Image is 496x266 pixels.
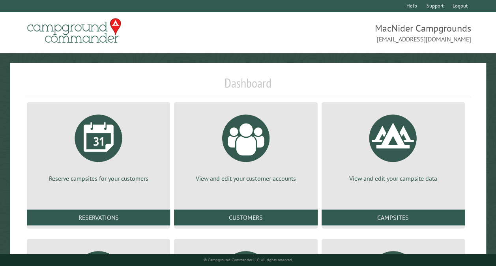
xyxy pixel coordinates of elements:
[322,210,465,225] a: Campsites
[36,174,161,183] p: Reserve campsites for your customers
[183,174,308,183] p: View and edit your customer accounts
[331,174,455,183] p: View and edit your campsite data
[248,22,472,44] span: MacNider Campgrounds [EMAIL_ADDRESS][DOMAIN_NAME]
[204,257,293,262] small: © Campground Commander LLC. All rights reserved.
[36,109,161,183] a: Reserve campsites for your customers
[331,109,455,183] a: View and edit your campsite data
[174,210,317,225] a: Customers
[27,210,170,225] a: Reservations
[25,75,471,97] h1: Dashboard
[25,15,124,46] img: Campground Commander
[183,109,308,183] a: View and edit your customer accounts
